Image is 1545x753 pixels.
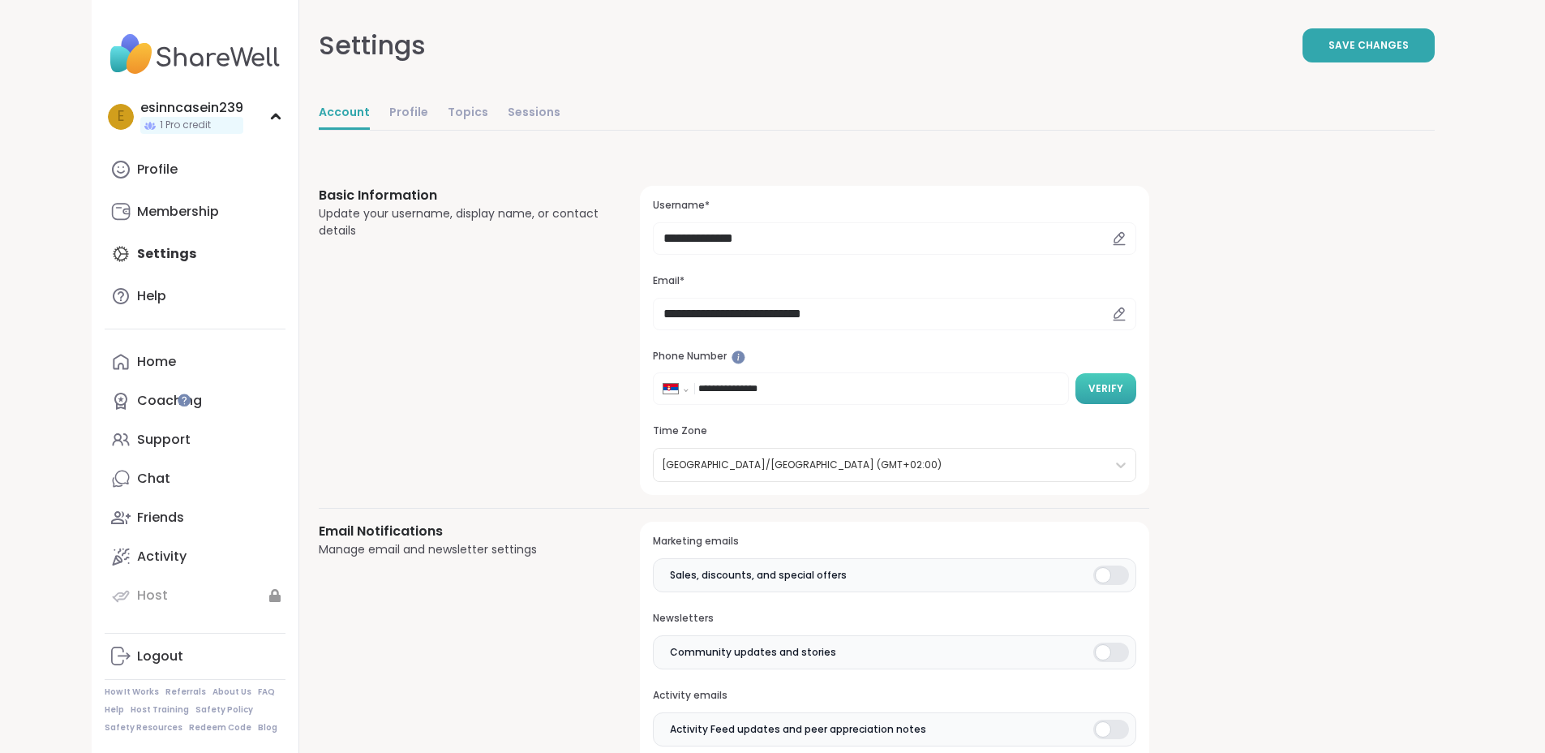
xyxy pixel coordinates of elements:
a: Account [319,97,370,130]
a: Host Training [131,704,189,716]
div: Manage email and newsletter settings [319,541,602,558]
span: e [118,106,124,127]
h3: Activity emails [653,689,1135,703]
div: Host [137,587,168,605]
a: Safety Policy [195,704,253,716]
a: Help [105,277,285,316]
a: Friends [105,498,285,537]
a: How It Works [105,686,159,698]
div: Support [137,431,191,449]
img: ShareWell Nav Logo [105,26,285,83]
a: Sessions [508,97,560,130]
button: Save Changes [1303,28,1435,62]
div: Help [137,287,166,305]
h3: Email Notifications [319,522,602,541]
a: Home [105,342,285,381]
a: Safety Resources [105,722,182,734]
span: 1 Pro credit [160,118,211,132]
button: Verify [1075,373,1136,404]
div: Coaching [137,392,202,410]
h3: Email* [653,274,1135,288]
a: Logout [105,637,285,676]
div: Logout [137,648,183,665]
a: Support [105,420,285,459]
h3: Newsletters [653,612,1135,626]
a: About Us [212,686,251,698]
h3: Phone Number [653,350,1135,364]
h3: Basic Information [319,186,602,205]
h3: Time Zone [653,424,1135,438]
div: Home [137,353,176,371]
div: Membership [137,203,219,221]
span: Save Changes [1328,38,1409,53]
a: FAQ [258,686,275,698]
a: Host [105,576,285,615]
a: Help [105,704,124,716]
div: Profile [137,161,178,179]
a: Profile [389,97,428,130]
iframe: Spotlight [178,394,191,407]
a: Profile [105,150,285,189]
h3: Marketing emails [653,535,1135,549]
span: Sales, discounts, and special offers [670,568,847,583]
a: Redeem Code [189,722,251,734]
div: esinncasein239 [140,99,243,117]
a: Coaching [105,381,285,420]
span: Community updates and stories [670,645,836,660]
iframe: Spotlight [732,351,745,364]
div: Activity [137,548,187,566]
span: Verify [1088,381,1123,396]
a: Activity [105,537,285,576]
a: Chat [105,459,285,498]
div: Settings [319,26,426,65]
div: Update your username, display name, or contact details [319,205,602,239]
span: Activity Feed updates and peer appreciation notes [670,722,926,737]
a: Referrals [165,686,206,698]
a: Topics [448,97,488,130]
a: Membership [105,192,285,231]
a: Blog [258,722,277,734]
div: Friends [137,509,184,527]
div: Chat [137,470,170,488]
h3: Username* [653,199,1135,213]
